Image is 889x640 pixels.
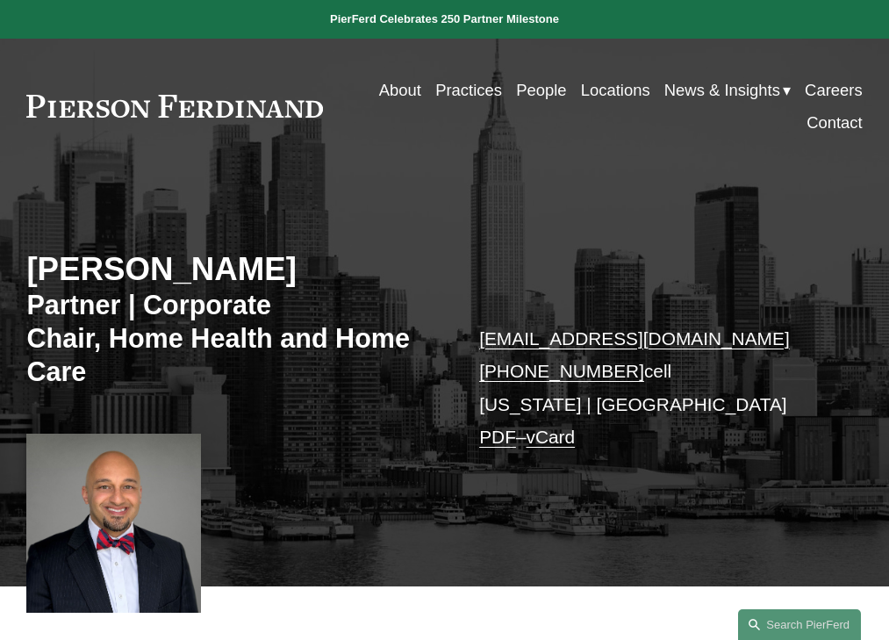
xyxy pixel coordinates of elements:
h2: [PERSON_NAME] [26,250,444,289]
a: PDF [479,427,516,447]
span: News & Insights [664,76,780,104]
a: [EMAIL_ADDRESS][DOMAIN_NAME] [479,328,790,349]
a: Search this site [738,609,861,640]
a: [PHONE_NUMBER] [479,361,644,381]
h3: Partner | Corporate Chair, Home Health and Home Care [26,289,444,389]
a: Locations [581,74,650,106]
a: vCard [527,427,576,447]
a: Practices [435,74,502,106]
a: Contact [807,106,863,139]
a: About [379,74,421,106]
p: cell [US_STATE] | [GEOGRAPHIC_DATA] – [479,322,828,454]
a: People [516,74,566,106]
a: Careers [805,74,863,106]
a: folder dropdown [664,74,791,106]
